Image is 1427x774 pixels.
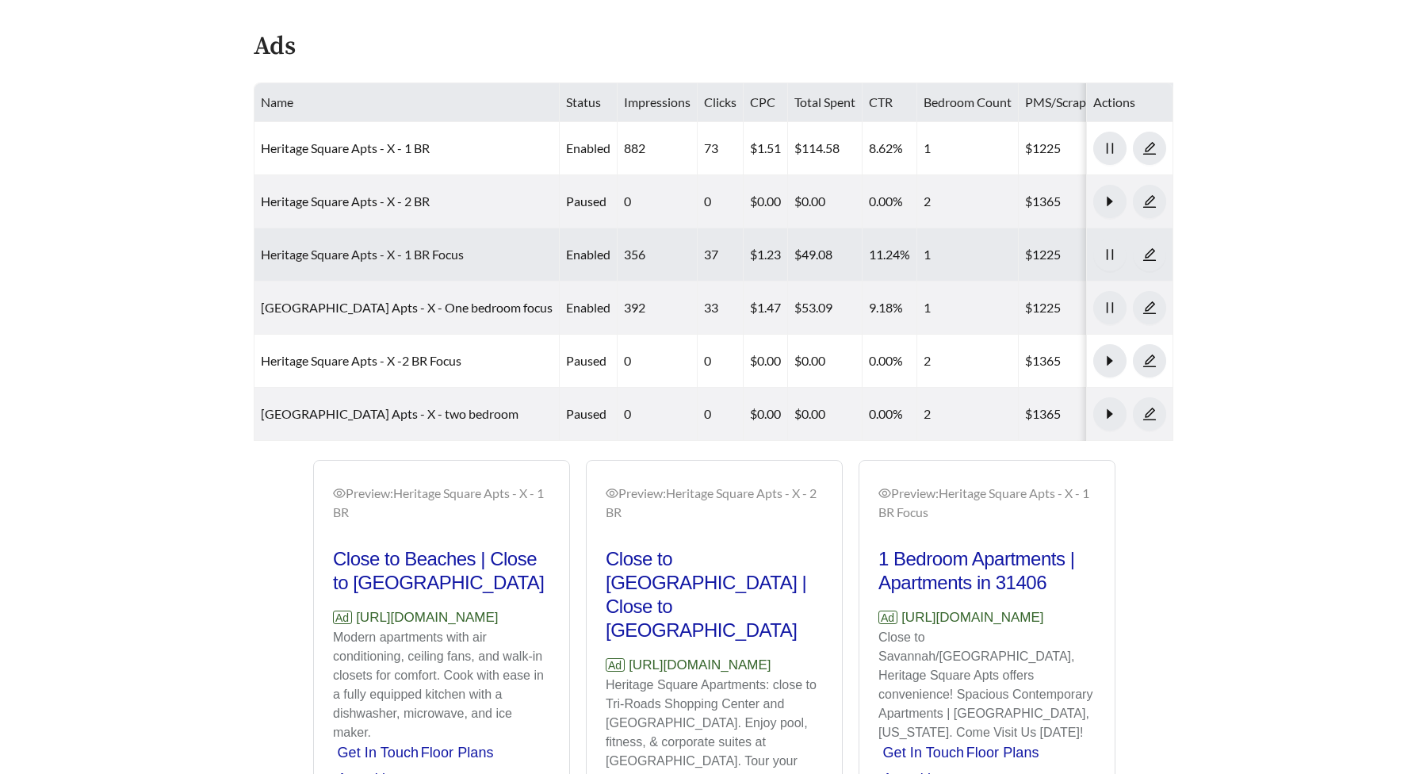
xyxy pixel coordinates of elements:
[1019,175,1161,228] td: $1365
[1019,122,1161,175] td: $1225
[1019,83,1161,122] th: PMS/Scraper Unit Price
[566,247,610,262] span: enabled
[878,547,1096,595] h2: 1 Bedroom Apartments | Apartments in 31406
[566,406,606,421] span: paused
[917,83,1019,122] th: Bedroom Count
[1133,300,1166,315] a: edit
[1093,291,1127,324] button: pause
[788,335,863,388] td: $0.00
[1094,407,1126,421] span: caret-right
[1133,132,1166,165] button: edit
[1133,247,1166,262] a: edit
[878,611,897,624] span: Ad
[1133,185,1166,218] button: edit
[333,487,346,500] span: eye
[869,94,893,109] span: CTR
[863,335,917,388] td: 0.00%
[1133,353,1166,368] a: edit
[698,175,744,228] td: 0
[566,193,606,209] span: paused
[878,487,891,500] span: eye
[744,335,788,388] td: $0.00
[1019,388,1161,441] td: $1365
[337,745,419,761] a: Get In Touch
[698,122,744,175] td: 73
[863,388,917,441] td: 0.00%
[878,628,1096,742] p: Close to Savannah/[GEOGRAPHIC_DATA], Heritage Square Apts offers convenience! Spacious Contempora...
[618,282,698,335] td: 392
[863,122,917,175] td: 8.62%
[618,388,698,441] td: 0
[254,33,296,61] h4: Ads
[882,745,964,761] a: Get In Touch
[566,353,606,368] span: paused
[1134,301,1165,315] span: edit
[1093,344,1127,377] button: caret-right
[917,175,1019,228] td: 2
[606,487,618,500] span: eye
[261,406,518,421] a: [GEOGRAPHIC_DATA] Apts - X - two bedroom
[1133,406,1166,421] a: edit
[1133,140,1166,155] a: edit
[606,655,823,676] p: [URL][DOMAIN_NAME]
[618,122,698,175] td: 882
[606,484,823,522] div: Preview: Heritage Square Apts - X - 2 BR
[917,388,1019,441] td: 2
[698,388,744,441] td: 0
[878,607,1096,628] p: [URL][DOMAIN_NAME]
[1134,141,1165,155] span: edit
[917,122,1019,175] td: 1
[744,282,788,335] td: $1.47
[863,175,917,228] td: 0.00%
[750,94,775,109] span: CPC
[788,228,863,282] td: $49.08
[1094,247,1126,262] span: pause
[261,247,464,262] a: Heritage Square Apts - X - 1 BR Focus
[788,175,863,228] td: $0.00
[618,228,698,282] td: 356
[1133,397,1166,431] button: edit
[744,175,788,228] td: $0.00
[863,282,917,335] td: 9.18%
[917,335,1019,388] td: 2
[966,745,1039,761] a: Floor Plans
[1133,238,1166,271] button: edit
[917,228,1019,282] td: 1
[744,388,788,441] td: $0.00
[878,484,1096,522] div: Preview: Heritage Square Apts - X - 1 BR Focus
[744,228,788,282] td: $1.23
[566,300,610,315] span: enabled
[698,228,744,282] td: 37
[618,83,698,122] th: Impressions
[698,282,744,335] td: 33
[560,83,618,122] th: Status
[1019,282,1161,335] td: $1225
[1134,354,1165,368] span: edit
[1134,407,1165,421] span: edit
[863,228,917,282] td: 11.24%
[788,83,863,122] th: Total Spent
[606,658,625,672] span: Ad
[917,282,1019,335] td: 1
[744,122,788,175] td: $1.51
[1094,354,1126,368] span: caret-right
[261,140,430,155] a: Heritage Square Apts - X - 1 BR
[788,388,863,441] td: $0.00
[606,547,823,642] h2: Close to [GEOGRAPHIC_DATA] | Close to [GEOGRAPHIC_DATA]
[788,122,863,175] td: $114.58
[566,140,610,155] span: enabled
[333,607,550,628] p: [URL][DOMAIN_NAME]
[618,175,698,228] td: 0
[421,745,494,761] a: Floor Plans
[698,335,744,388] td: 0
[1019,335,1161,388] td: $1365
[333,611,352,624] span: Ad
[698,83,744,122] th: Clicks
[1094,301,1126,315] span: pause
[1093,238,1127,271] button: pause
[1093,132,1127,165] button: pause
[1093,397,1127,431] button: caret-right
[333,547,550,595] h2: Close to Beaches | Close to [GEOGRAPHIC_DATA]
[333,484,550,522] div: Preview: Heritage Square Apts - X - 1 BR
[333,628,550,742] p: Modern apartments with air conditioning, ceiling fans, and walk-in closets for comfort. Cook with...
